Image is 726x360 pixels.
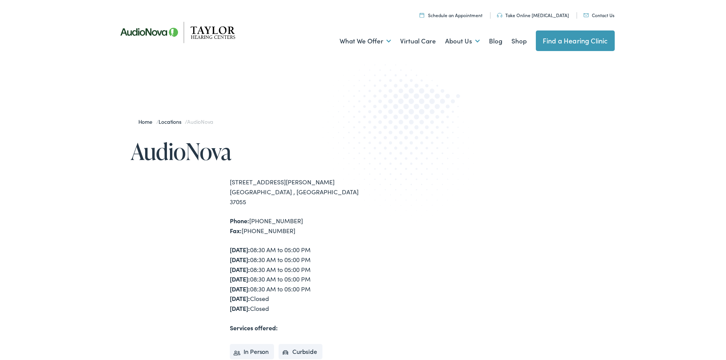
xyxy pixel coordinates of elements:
strong: Phone: [230,216,249,225]
strong: [DATE]: [230,275,250,283]
strong: Fax: [230,226,242,235]
a: Schedule an Appointment [420,12,482,18]
a: Virtual Care [400,27,436,55]
strong: [DATE]: [230,304,250,312]
strong: [DATE]: [230,265,250,274]
span: / / [138,118,213,125]
img: utility icon [583,13,589,17]
a: Shop [511,27,527,55]
h1: AudioNova [131,139,363,164]
strong: [DATE]: [230,285,250,293]
a: About Us [445,27,480,55]
a: Blog [489,27,502,55]
div: 08:30 AM to 05:00 PM 08:30 AM to 05:00 PM 08:30 AM to 05:00 PM 08:30 AM to 05:00 PM 08:30 AM to 0... [230,245,363,313]
div: [PHONE_NUMBER] [PHONE_NUMBER] [230,216,363,235]
a: Home [138,118,156,125]
li: In Person [230,344,274,359]
div: [STREET_ADDRESS][PERSON_NAME] [GEOGRAPHIC_DATA] , [GEOGRAPHIC_DATA] 37055 [230,177,363,206]
li: Curbside [279,344,322,359]
strong: [DATE]: [230,245,250,254]
span: AudioNova [187,118,213,125]
a: What We Offer [340,27,391,55]
a: Locations [159,118,185,125]
a: Take Online [MEDICAL_DATA] [497,12,569,18]
strong: [DATE]: [230,294,250,302]
img: utility icon [420,13,424,18]
a: Contact Us [583,12,614,18]
strong: Services offered: [230,323,278,332]
a: Find a Hearing Clinic [536,30,615,51]
strong: [DATE]: [230,255,250,264]
img: utility icon [497,13,502,18]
